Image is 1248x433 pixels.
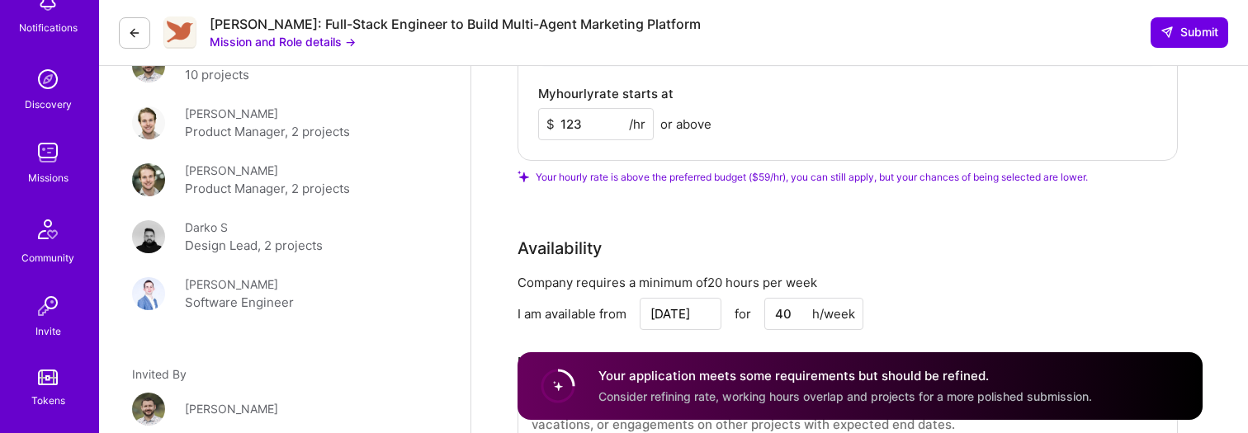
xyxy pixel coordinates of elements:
div: Company requires a minimum of 20 hours per week [518,274,1178,291]
div: h/week [812,305,855,322]
div: Discovery [25,96,72,113]
input: XXX [538,108,654,140]
div: [PERSON_NAME] [185,162,278,179]
span: /hr [629,115,645,133]
button: Mission and Role details → [210,33,356,50]
h4: My hourly rate starts at [538,87,674,101]
div: Availability [518,236,602,261]
div: Notifications [19,19,78,36]
div: Product Manager, 2 projects [185,122,350,142]
img: Invite [31,289,64,322]
a: User AvatarDarko SDesign Lead, 2 projects [132,219,437,256]
span: Consider refining rate, working hours overlap and projects for a more polished submission. [598,389,1092,403]
img: User Avatar [132,106,165,139]
img: User Avatar [132,277,165,310]
div: Invite [35,322,61,340]
div: [PERSON_NAME] [185,105,278,122]
div: Note on availability [518,350,633,374]
span: Invited By [132,367,187,381]
div: 10 projects [185,65,249,85]
a: User Avatar[PERSON_NAME]Product Manager, 2 projects [132,105,437,142]
div: [PERSON_NAME]: Full-Stack Engineer to Build Multi-Agent Marketing Platform [210,16,701,33]
div: Product Manager, 2 projects [185,179,350,199]
button: Submit [1151,17,1228,47]
div: [PERSON_NAME] [185,275,278,293]
h4: Your application meets some requirements but should be refined. [598,367,1092,384]
img: Community [28,209,68,249]
img: User Avatar [132,49,165,82]
img: Company Logo [163,16,196,49]
i: icon LeftArrowDark [128,26,141,40]
div: [PERSON_NAME] [185,400,278,417]
div: Software Engineer [185,293,294,313]
div: To add a monthly rate, update availability to 40h/week [538,108,711,140]
span: Your hourly rate is above the preferred budget ($59/hr), you can still apply, but your chances of... [536,171,1088,183]
span: $ [546,115,555,133]
a: User Avatar[PERSON_NAME]Product Manager, 2 projects [132,162,437,199]
a: User Avatar[PERSON_NAME] [132,393,437,426]
img: tokens [38,369,58,385]
a: User Avatar[PERSON_NAME]10 projects [132,48,437,85]
div: Design Lead, 2 projects [185,236,323,256]
div: Darko S [185,219,228,236]
div: for [735,305,751,322]
img: discovery [31,63,64,96]
div: null [1151,17,1228,47]
img: User Avatar [132,393,165,426]
i: icon SendLight [1161,26,1174,39]
div: Tokens [31,392,65,409]
i: Check [518,171,529,182]
img: User Avatar [132,163,165,196]
a: User Avatar[PERSON_NAME]Software Engineer [132,275,437,313]
span: or above [660,115,711,133]
div: Community [21,249,74,266]
div: I am available from [518,305,626,322]
input: XX [764,298,863,330]
div: Missions [28,169,69,186]
img: teamwork [31,136,64,169]
img: User Avatar [132,220,165,253]
span: Submit [1161,24,1218,40]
